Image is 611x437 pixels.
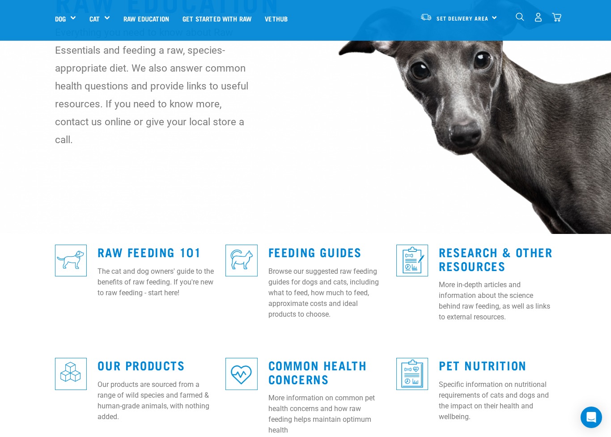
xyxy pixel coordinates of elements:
[225,245,257,276] img: re-icons-cat2-sq-blue.png
[55,13,66,24] a: Dog
[552,13,561,22] img: home-icon@2x.png
[98,248,201,255] a: Raw Feeding 101
[268,393,386,436] p: More information on common pet health concerns and how raw feeding helps maintain optimum health
[225,358,257,390] img: re-icons-heart-sq-blue.png
[396,358,428,390] img: re-icons-healthcheck3-sq-blue.png
[439,379,556,422] p: Specific information on nutritional requirements of cats and dogs and the impact on their health ...
[534,13,543,22] img: user.png
[98,379,215,422] p: Our products are sourced from a range of wild species and farmed & human-grade animals, with noth...
[117,0,176,36] a: Raw Education
[420,13,432,21] img: van-moving.png
[89,13,100,24] a: Cat
[439,361,527,368] a: Pet Nutrition
[439,280,556,322] p: More in-depth articles and information about the science behind raw feeding, as well as links to ...
[439,248,553,269] a: Research & Other Resources
[437,17,488,20] span: Set Delivery Area
[396,245,428,276] img: re-icons-healthcheck1-sq-blue.png
[176,0,258,36] a: Get started with Raw
[55,245,87,276] img: re-icons-dog3-sq-blue.png
[55,23,255,148] p: Everything you need to know about Raw Essentials and feeding a raw, species-appropriate diet. We ...
[268,248,362,255] a: Feeding Guides
[268,266,386,320] p: Browse our suggested raw feeding guides for dogs and cats, including what to feed, how much to fe...
[268,361,367,382] a: Common Health Concerns
[98,361,185,368] a: Our Products
[258,0,294,36] a: Vethub
[55,358,87,390] img: re-icons-cubes2-sq-blue.png
[98,266,215,298] p: The cat and dog owners' guide to the benefits of raw feeding. If you're new to raw feeding - star...
[516,13,524,21] img: home-icon-1@2x.png
[581,407,602,428] div: Open Intercom Messenger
